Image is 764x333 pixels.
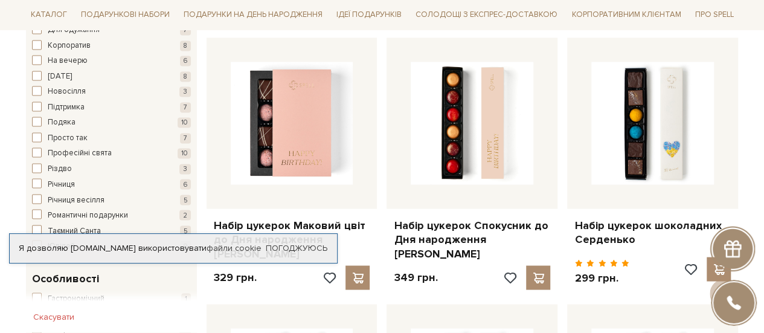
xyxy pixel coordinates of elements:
a: Погоджуюсь [266,243,327,254]
span: 1 [181,293,191,303]
span: Ідеї подарунків [332,6,406,25]
span: [DATE] [48,71,72,83]
div: Я дозволяю [DOMAIN_NAME] використовувати [10,243,337,254]
span: Гастрономічний [48,293,104,305]
p: 299 грн. [574,271,629,285]
button: Скасувати [26,308,82,327]
button: Новосілля 3 [32,86,191,98]
span: 10 [178,117,191,128]
button: Гастрономічний 1 [32,293,191,305]
span: Таємний Санта [48,225,101,237]
button: На вечерю 6 [32,55,191,67]
span: Новосілля [48,86,86,98]
span: Підтримка [48,102,85,114]
span: Романтичні подарунки [48,209,128,221]
button: Таємний Санта 5 [32,225,191,237]
button: Річниця весілля 5 [32,194,191,206]
a: файли cookie [207,243,262,253]
a: Набір цукерок Спокусник до Дня народження [PERSON_NAME] [394,218,550,260]
span: 6 [180,56,191,66]
span: Корпоратив [48,40,91,52]
button: Різдво 3 [32,163,191,175]
a: Набір цукерок шоколадних Серденько [574,218,731,247]
span: 3 [179,164,191,174]
p: 349 грн. [394,270,437,284]
button: Просто так 7 [32,132,191,144]
button: Професійні свята 10 [32,147,191,160]
button: [DATE] 8 [32,71,191,83]
span: Особливості [32,270,99,286]
span: Подарункові набори [76,6,175,25]
span: 7 [180,102,191,112]
span: 3 [179,86,191,97]
span: На вечерю [48,55,88,67]
span: Різдво [48,163,72,175]
span: 8 [180,40,191,51]
span: 8 [180,71,191,82]
button: Подяка 10 [32,117,191,129]
span: Подяка [48,117,75,129]
span: Професійні свята [48,147,112,160]
span: Річниця [48,178,75,190]
span: Про Spell [690,6,738,25]
span: Каталог [26,6,72,25]
button: Романтичні подарунки 2 [32,209,191,221]
span: Подарунки на День народження [179,6,327,25]
span: Просто так [48,132,88,144]
span: 6 [180,179,191,189]
span: 2 [179,210,191,220]
button: Підтримка 7 [32,102,191,114]
span: 5 [180,225,191,236]
p: 329 грн. [214,270,257,284]
span: Річниця весілля [48,194,104,206]
span: 7 [180,133,191,143]
a: Солодощі з експрес-доставкою [411,5,562,25]
a: Набір цукерок Маковий цвіт до Дня народження [PERSON_NAME] [214,218,370,260]
span: 5 [180,195,191,205]
span: 10 [178,148,191,158]
button: Корпоратив 8 [32,40,191,52]
button: Річниця 6 [32,178,191,190]
a: Корпоративним клієнтам [567,5,685,25]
